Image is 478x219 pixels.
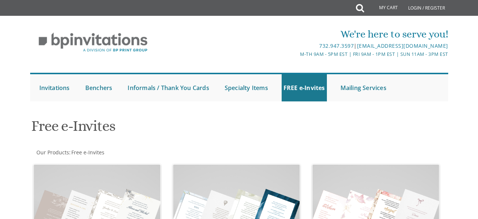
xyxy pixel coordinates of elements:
a: Benchers [83,74,114,101]
div: M-Th 9am - 5pm EST | Fri 9am - 1pm EST | Sun 11am - 3pm EST [170,50,448,58]
img: BP Invitation Loft [30,27,156,58]
a: FREE e-Invites [282,74,327,101]
a: [EMAIL_ADDRESS][DOMAIN_NAME] [357,42,448,49]
a: Mailing Services [339,74,388,101]
a: 732.947.3597 [319,42,354,49]
a: My Cart [363,1,403,15]
a: Informals / Thank You Cards [126,74,211,101]
div: | [170,42,448,50]
div: : [30,149,239,156]
a: Our Products [36,149,69,156]
h1: Free e-Invites [31,118,304,140]
a: Invitations [38,74,72,101]
div: We're here to serve you! [170,27,448,42]
a: Free e-Invites [71,149,104,156]
a: Specialty Items [223,74,270,101]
